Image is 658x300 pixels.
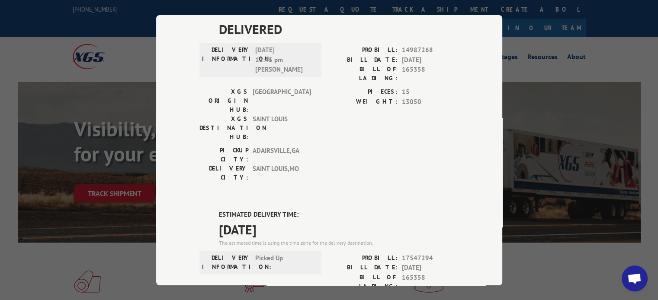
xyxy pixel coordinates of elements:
span: 15 [402,87,459,97]
label: BILL OF LADING: [329,272,398,291]
label: ESTIMATED DELIVERY TIME: [219,210,459,220]
label: DELIVERY INFORMATION: [202,253,251,271]
label: DELIVERY CITY: [199,164,248,182]
span: 13050 [402,97,459,107]
span: ADAIRSVILLE , GA [253,146,311,164]
span: 14987268 [402,45,459,55]
label: WEIGHT: [329,97,398,107]
label: XGS ORIGIN HUB: [199,87,248,114]
span: Picked Up [255,253,314,271]
span: 17547294 [402,253,459,263]
label: DELIVERY INFORMATION: [202,45,251,75]
span: 165358 [402,65,459,83]
label: PICKUP CITY: [199,146,248,164]
span: [DATE] 12:45 pm [PERSON_NAME] [255,45,314,75]
span: DELIVERED [219,19,459,39]
span: [GEOGRAPHIC_DATA] [253,87,311,114]
span: [DATE] [402,55,459,65]
label: XGS DESTINATION HUB: [199,114,248,142]
span: [DATE] [219,219,459,239]
a: Open chat [622,265,648,291]
label: BILL OF LADING: [329,65,398,83]
div: The estimated time is using the time zone for the delivery destination. [219,239,459,246]
label: BILL DATE: [329,55,398,65]
label: PROBILL: [329,45,398,55]
label: PIECES: [329,87,398,97]
label: PROBILL: [329,253,398,263]
span: 165358 [402,272,459,291]
span: SAINT LOUIS [253,114,311,142]
span: [DATE] [402,263,459,273]
label: BILL DATE: [329,263,398,273]
span: SAINT LOUIS , MO [253,164,311,182]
